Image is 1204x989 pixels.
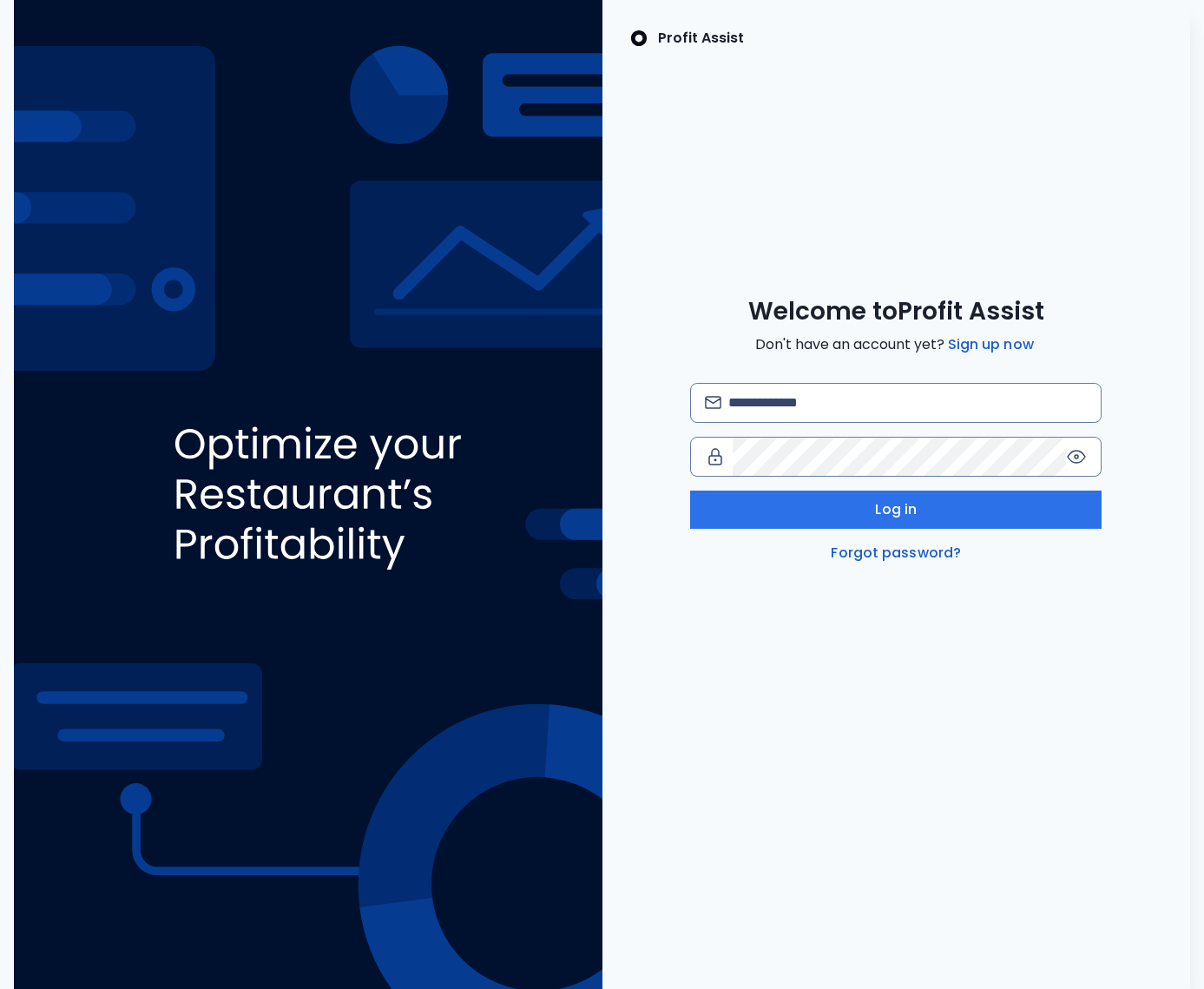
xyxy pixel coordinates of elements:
button: Log in [690,491,1102,529]
span: Welcome to Profit Assist [748,296,1044,327]
p: Profit Assist [658,28,744,49]
a: Forgot password? [827,543,964,564]
a: Sign up now [944,334,1037,355]
img: email [705,396,721,409]
span: Log in [875,499,917,520]
span: Don't have an account yet? [755,334,1037,355]
img: SpotOn Logo [630,28,648,49]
